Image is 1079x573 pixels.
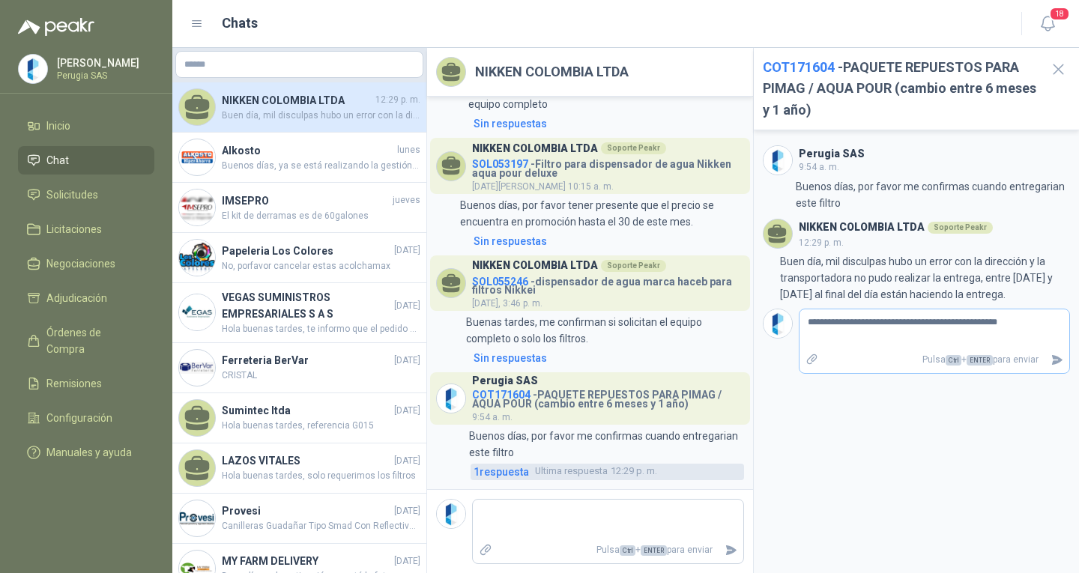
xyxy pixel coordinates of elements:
p: Perugia SAS [57,71,151,80]
div: Sin respuestas [474,233,547,249]
span: [DATE] [394,504,420,518]
img: Company Logo [179,294,215,330]
button: 18 [1034,10,1061,37]
p: Hola buenas tardes, solo requerimos los filtros, no el equipo completo [468,79,743,112]
span: No, porfavor cancelar estas acolchamax [222,259,420,273]
h3: NIKKEN COLOMBIA LTDA [799,223,925,231]
img: Company Logo [179,350,215,386]
a: 1respuestaUltima respuesta12:29 p. m. [471,464,744,480]
span: 9:54 a. m. [799,162,839,172]
div: Soporte Peakr [601,142,666,154]
p: Buenos días, por favor me confirmas cuando entregarian este filtro [469,428,743,461]
span: lunes [397,143,420,157]
span: Canilleras Guadañar Tipo Smad Con Reflectivo Proteccion Pie Romano Work. Canillera Tipo Smad. Fab... [222,519,420,533]
span: ENTER [967,355,993,366]
a: Solicitudes [18,181,154,209]
span: Negociaciones [46,255,115,272]
p: Pulsa + para enviar [498,537,719,563]
a: Sin respuestas [471,233,744,249]
h2: NIKKEN COLOMBIA LTDA [475,61,629,82]
span: Manuales y ayuda [46,444,132,461]
span: Inicio [46,118,70,134]
a: Negociaciones [18,249,154,278]
h4: IMSEPRO [222,192,390,209]
h4: Sumintec ltda [222,402,391,419]
span: El kit de derramas es de 60galones [222,209,420,223]
img: Company Logo [179,500,215,536]
a: LAZOS VITALES[DATE]Hola buenas tardes, solo requerimos los filtros [172,443,426,494]
span: 18 [1049,7,1070,21]
div: Sin respuestas [474,115,547,132]
span: Ultima respuesta [535,464,608,479]
h3: Perugia SAS [799,150,865,158]
span: [DATE][PERSON_NAME] 10:15 a. m. [472,181,614,192]
span: 12:29 p. m. [375,93,420,107]
span: COT171604 [472,389,531,401]
span: CRISTAL [222,369,420,383]
img: Company Logo [764,309,792,338]
img: Company Logo [437,384,465,413]
a: Sin respuestas [471,115,744,132]
span: [DATE], 3:46 p. m. [472,298,542,309]
span: [DATE] [394,454,420,468]
span: [DATE] [394,554,420,569]
img: Company Logo [19,55,47,83]
a: Company LogoProvesi[DATE]Canilleras Guadañar Tipo Smad Con Reflectivo Proteccion Pie Romano Work.... [172,494,426,544]
span: Hola buenas tardes, solo requerimos los filtros [222,469,420,483]
h1: Chats [222,13,258,34]
h4: VEGAS SUMINISTROS EMPRESARIALES S A S [222,289,391,322]
span: Órdenes de Compra [46,324,140,357]
p: Buenos días, por favor tener presente que el precio se encuentra en promoción hasta el 30 de este... [460,197,743,230]
span: Hola buenas tardes, te informo que el pedido entregado el dia de hoy, lo entregaron doble las sig... [222,322,420,336]
span: Solicitudes [46,187,98,203]
p: Pulsa + para enviar [824,347,1045,373]
div: Soporte Peakr [928,222,993,234]
a: Adjudicación [18,284,154,312]
h4: Papeleria Los Colores [222,243,391,259]
span: Remisiones [46,375,102,392]
div: Sin respuestas [474,350,547,366]
label: Adjuntar archivos [473,537,498,563]
a: Sin respuestas [471,350,744,366]
span: Configuración [46,410,112,426]
a: Chat [18,146,154,175]
a: Configuración [18,404,154,432]
h4: - dispensador de agua marca haceb para filtros Nikkei [472,272,744,294]
h4: - Filtro para dispensador de agua Nikken aqua pour deluxe [472,154,744,177]
a: Sumintec ltda[DATE]Hola buenas tardes, referencia G015 [172,393,426,443]
a: Company LogoIMSEPROjuevesEl kit de derramas es de 60galones [172,183,426,233]
span: Licitaciones [46,221,102,237]
a: Company LogoPapeleria Los Colores[DATE]No, porfavor cancelar estas acolchamax [172,233,426,283]
div: Soporte Peakr [601,260,666,272]
span: [DATE] [394,354,420,368]
p: [PERSON_NAME] [57,58,151,68]
span: 9:54 a. m. [472,412,513,422]
img: Company Logo [179,190,215,225]
h4: - PAQUETE REPUESTOS PARA PIMAG / AQUA POUR (cambio entre 6 meses y 1 año) [472,385,744,407]
img: Company Logo [179,240,215,276]
span: Chat [46,152,69,169]
h4: MY FARM DELIVERY [222,553,391,569]
span: COT171604 [763,59,835,75]
img: Company Logo [437,500,465,528]
button: Enviar [1045,347,1069,373]
span: jueves [393,193,420,207]
label: Adjuntar archivos [800,347,825,373]
h2: - PAQUETE REPUESTOS PARA PIMAG / AQUA POUR (cambio entre 6 meses y 1 año) [763,57,1038,121]
h3: NIKKEN COLOMBIA LTDA [472,145,598,153]
a: Manuales y ayuda [18,438,154,467]
span: SOL053197 [472,158,528,170]
h3: Perugia SAS [472,377,538,385]
span: [DATE] [394,404,420,418]
span: ENTER [641,545,667,556]
a: Licitaciones [18,215,154,243]
h4: Alkosto [222,142,394,159]
a: Órdenes de Compra [18,318,154,363]
p: Buenas tardes, me confirman si solicitan el equipo completo o solo los filtros. [466,314,743,347]
button: Enviar [719,537,743,563]
a: NIKKEN COLOMBIA LTDA12:29 p. m.Buen día, mil disculpas hubo un error con la dirección y la transp... [172,82,426,133]
a: Inicio [18,112,154,140]
a: Company LogoVEGAS SUMINISTROS EMPRESARIALES S A S[DATE]Hola buenas tardes, te informo que el pedi... [172,283,426,343]
span: SOL055246 [472,276,528,288]
img: Company Logo [764,146,792,175]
